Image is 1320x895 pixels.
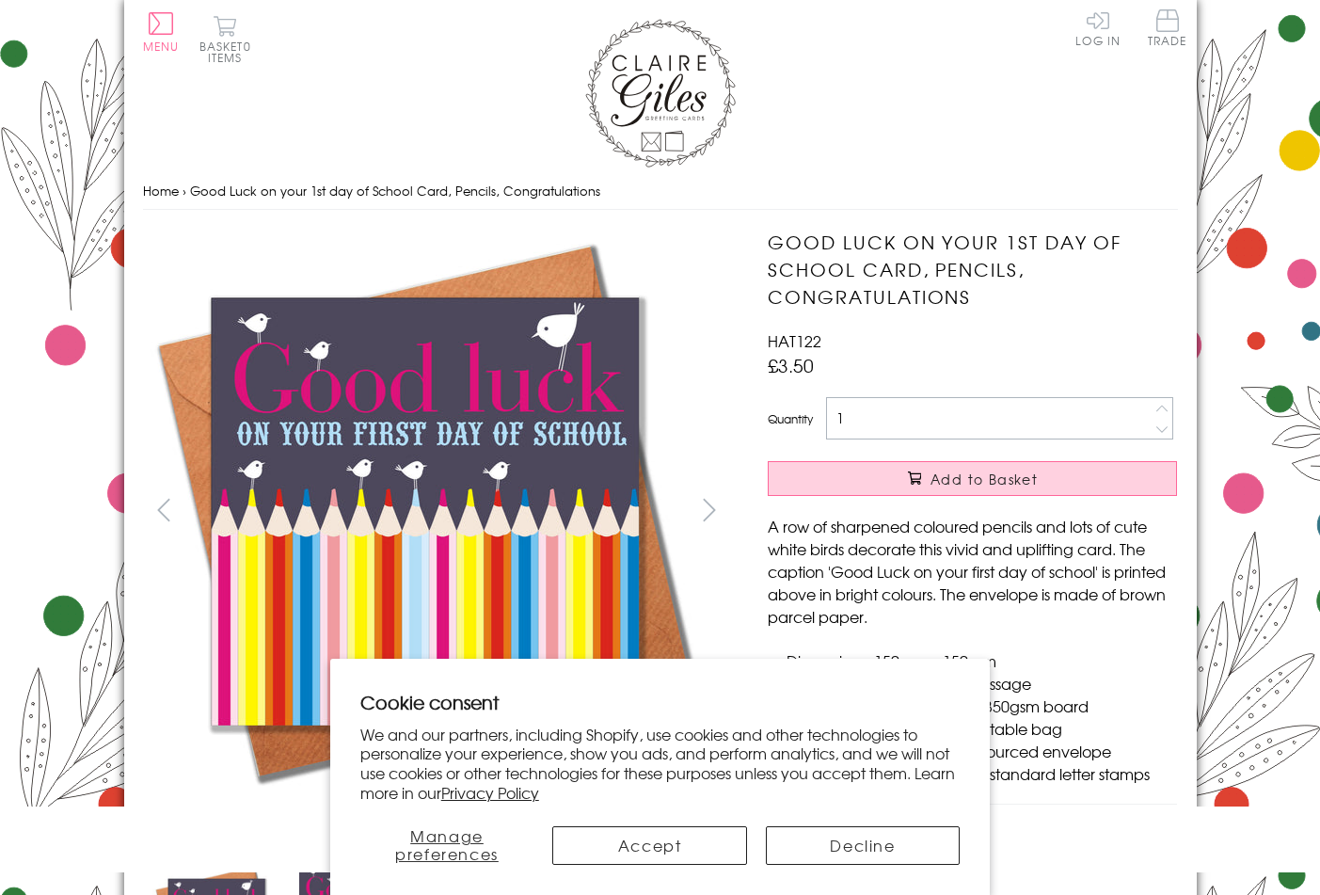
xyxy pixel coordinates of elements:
[143,488,185,531] button: prev
[395,824,499,865] span: Manage preferences
[768,229,1177,310] h1: Good Luck on your 1st day of School Card, Pencils, Congratulations
[143,38,180,55] span: Menu
[768,461,1177,496] button: Add to Basket
[768,410,813,427] label: Quantity
[768,329,821,352] span: HAT122
[441,781,539,804] a: Privacy Policy
[766,826,960,865] button: Decline
[199,15,251,63] button: Basket0 items
[143,12,180,52] button: Menu
[1148,9,1187,46] span: Trade
[787,649,1177,672] li: Dimensions: 150mm x 150mm
[688,488,730,531] button: next
[143,229,708,793] img: Good Luck on your 1st day of School Card, Pencils, Congratulations
[768,515,1177,628] p: A row of sharpened coloured pencils and lots of cute white birds decorate this vivid and upliftin...
[183,182,186,200] span: ›
[360,689,961,715] h2: Cookie consent
[143,182,179,200] a: Home
[1075,9,1121,46] a: Log In
[552,826,746,865] button: Accept
[360,725,961,803] p: We and our partners, including Shopify, use cookies and other technologies to personalize your ex...
[190,182,600,200] span: Good Luck on your 1st day of School Card, Pencils, Congratulations
[1148,9,1187,50] a: Trade
[143,172,1178,211] nav: breadcrumbs
[768,352,814,378] span: £3.50
[585,19,736,168] img: Claire Giles Greetings Cards
[208,38,251,66] span: 0 items
[930,470,1038,488] span: Add to Basket
[360,826,534,865] button: Manage preferences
